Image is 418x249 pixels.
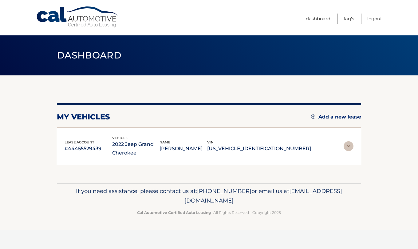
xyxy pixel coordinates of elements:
span: Dashboard [57,50,121,61]
a: FAQ's [344,14,354,24]
p: [US_VEHICLE_IDENTIFICATION_NUMBER] [207,144,311,153]
span: lease account [65,140,94,144]
img: accordion-rest.svg [344,141,353,151]
p: - All Rights Reserved - Copyright 2025 [61,209,357,216]
span: name [160,140,170,144]
span: vehicle [112,136,128,140]
span: [PHONE_NUMBER] [197,187,251,195]
p: #44455529439 [65,144,112,153]
a: Add a new lease [311,114,361,120]
h2: my vehicles [57,112,110,122]
strong: Cal Automotive Certified Auto Leasing [137,210,211,215]
a: Cal Automotive [36,6,119,28]
img: add.svg [311,114,315,119]
a: Logout [367,14,382,24]
p: [PERSON_NAME] [160,144,207,153]
a: Dashboard [306,14,330,24]
p: 2022 Jeep Grand Cherokee [112,140,160,157]
p: If you need assistance, please contact us at: or email us at [61,186,357,206]
span: vin [207,140,214,144]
